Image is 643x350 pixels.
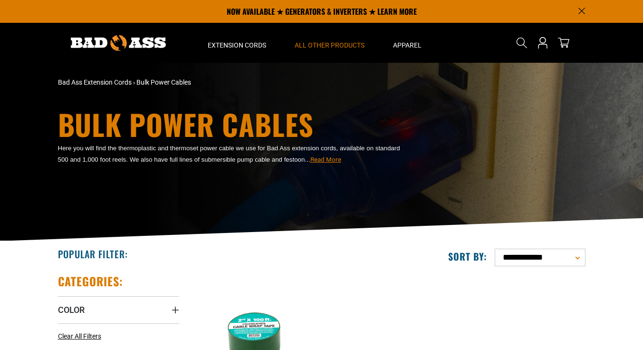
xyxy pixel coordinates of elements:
[58,304,85,315] span: Color
[193,23,280,63] summary: Extension Cords
[208,41,266,49] span: Extension Cords
[58,78,405,87] nav: breadcrumbs
[58,274,124,289] h2: Categories:
[58,110,405,138] h1: Bulk Power Cables
[58,248,128,260] h2: Popular Filter:
[58,332,101,340] span: Clear All Filters
[514,35,529,50] summary: Search
[136,78,191,86] span: Bulk Power Cables
[58,331,105,341] a: Clear All Filters
[379,23,436,63] summary: Apparel
[58,78,132,86] a: Bad Ass Extension Cords
[448,250,487,262] label: Sort by:
[310,156,341,163] span: Read More
[133,78,135,86] span: ›
[58,296,179,323] summary: Color
[295,41,365,49] span: All Other Products
[280,23,379,63] summary: All Other Products
[58,145,400,163] span: Here you will find the thermoplastic and thermoset power cable we use for Bad Ass extension cords...
[393,41,422,49] span: Apparel
[71,35,166,51] img: Bad Ass Extension Cords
